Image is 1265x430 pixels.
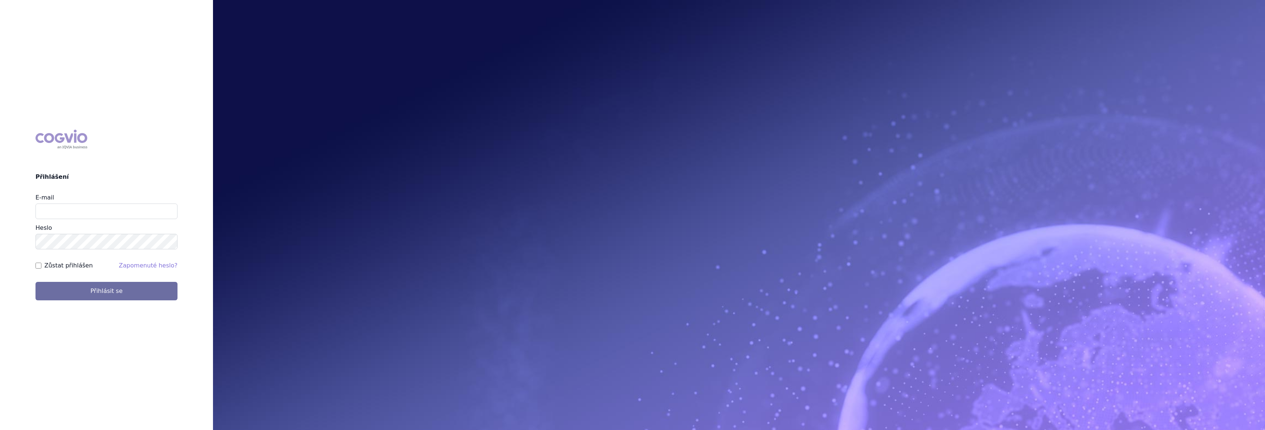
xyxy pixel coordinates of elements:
[35,224,52,231] label: Heslo
[35,130,87,149] div: COGVIO
[119,262,177,269] a: Zapomenuté heslo?
[44,261,93,270] label: Zůstat přihlášen
[35,173,177,181] h2: Přihlášení
[35,282,177,300] button: Přihlásit se
[35,194,54,201] label: E-mail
